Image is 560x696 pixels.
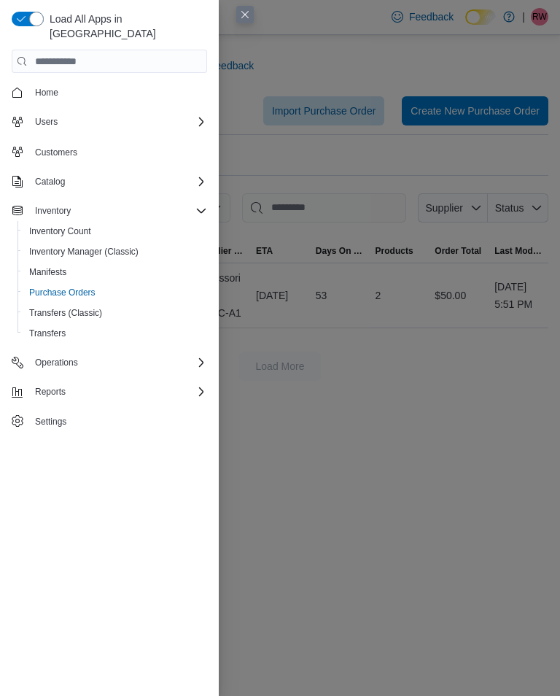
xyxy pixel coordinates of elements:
[29,413,72,430] a: Settings
[236,6,254,23] button: Close this dialog
[6,82,213,103] button: Home
[35,176,65,187] span: Catalog
[23,223,207,240] span: Inventory Count
[23,284,207,301] span: Purchase Orders
[29,412,207,430] span: Settings
[29,383,207,401] span: Reports
[35,205,71,217] span: Inventory
[29,246,139,258] span: Inventory Manager (Classic)
[23,325,207,342] span: Transfers
[29,202,207,220] span: Inventory
[17,241,213,262] button: Inventory Manager (Classic)
[35,116,58,128] span: Users
[23,243,144,260] a: Inventory Manager (Classic)
[29,354,84,371] button: Operations
[6,352,213,373] button: Operations
[17,282,213,303] button: Purchase Orders
[23,263,207,281] span: Manifests
[29,328,66,339] span: Transfers
[29,173,207,190] span: Catalog
[29,83,207,101] span: Home
[23,304,207,322] span: Transfers (Classic)
[6,141,213,162] button: Customers
[29,113,63,131] button: Users
[23,223,97,240] a: Inventory Count
[17,303,213,323] button: Transfers (Classic)
[29,287,96,298] span: Purchase Orders
[29,266,66,278] span: Manifests
[35,87,58,98] span: Home
[29,354,207,371] span: Operations
[12,76,207,435] nav: Complex example
[23,284,101,301] a: Purchase Orders
[29,173,71,190] button: Catalog
[29,202,77,220] button: Inventory
[29,307,102,319] span: Transfers (Classic)
[17,262,213,282] button: Manifests
[6,201,213,221] button: Inventory
[35,147,77,158] span: Customers
[6,171,213,192] button: Catalog
[17,221,213,241] button: Inventory Count
[6,411,213,432] button: Settings
[23,325,71,342] a: Transfers
[29,144,83,161] a: Customers
[29,383,71,401] button: Reports
[35,386,66,398] span: Reports
[29,142,207,161] span: Customers
[6,382,213,402] button: Reports
[35,357,78,368] span: Operations
[23,263,72,281] a: Manifests
[29,113,207,131] span: Users
[35,416,66,428] span: Settings
[17,323,213,344] button: Transfers
[44,12,207,41] span: Load All Apps in [GEOGRAPHIC_DATA]
[29,225,91,237] span: Inventory Count
[6,112,213,132] button: Users
[23,243,207,260] span: Inventory Manager (Classic)
[29,84,64,101] a: Home
[23,304,108,322] a: Transfers (Classic)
